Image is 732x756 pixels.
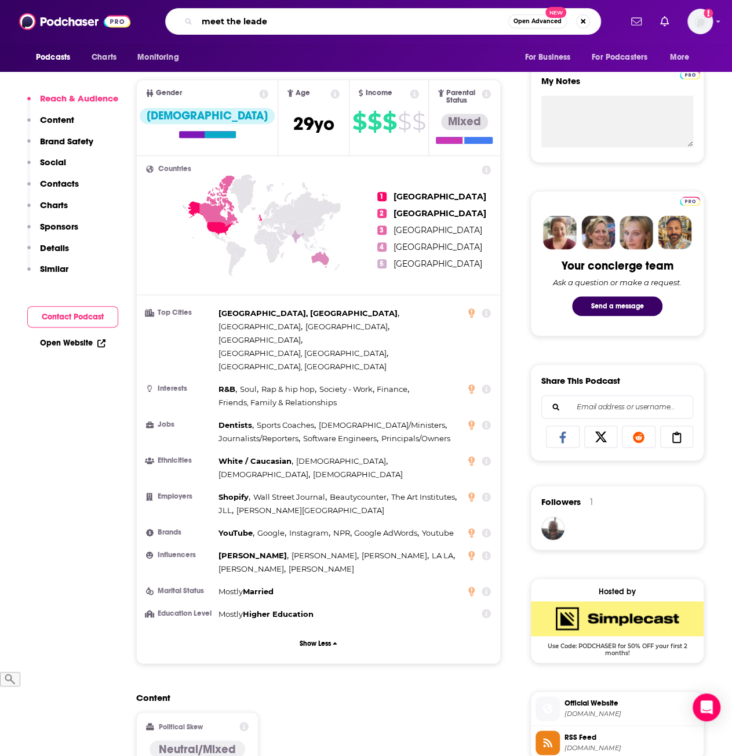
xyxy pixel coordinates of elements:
img: Podchaser Pro [680,70,700,79]
span: Sports Coaches [257,420,314,430]
span: , [261,383,316,396]
span: JLL [218,506,232,515]
div: Open Intercom Messenger [693,693,720,721]
span: [DEMOGRAPHIC_DATA] [313,470,403,479]
button: Brand Safety [27,136,93,157]
span: Income [365,89,392,97]
h2: Political Skew [159,722,203,730]
span: Parental Status [446,89,479,104]
div: Hosted by [531,587,704,597]
h3: Top Cities [146,309,214,317]
span: , [431,549,454,562]
a: RSS Feed[DOMAIN_NAME] [536,730,699,755]
button: open menu [516,46,585,68]
span: $ [412,112,425,131]
span: , [218,549,289,562]
span: LA LA [431,551,453,560]
img: SimpleCast Deal: Use Code: PODCHASER for 50% OFF your first 2 months! [531,601,704,636]
p: Content [40,114,74,125]
span: [GEOGRAPHIC_DATA], [GEOGRAPHIC_DATA] [218,308,398,318]
h2: Content [136,692,491,703]
button: open menu [28,46,85,68]
span: Friends, Family & Relationships [218,398,337,407]
span: Countries [158,165,191,173]
span: , [218,347,388,360]
span: , [377,383,409,396]
span: Gender [156,89,182,97]
div: [DEMOGRAPHIC_DATA] [140,108,275,124]
img: Barbara Profile [581,216,615,249]
span: 2 [377,209,387,218]
span: Rap & hip hop [261,384,315,394]
span: , [391,490,456,504]
span: , [218,490,250,504]
span: , [354,526,419,540]
label: My Notes [541,75,693,96]
button: Details [27,242,69,264]
p: Brand Safety [40,136,93,147]
span: 5 [377,259,387,268]
div: Search podcasts, credits, & more... [165,8,601,35]
span: , [296,455,388,468]
a: Pro website [680,195,700,206]
button: Contacts [27,178,79,199]
h4: Neutral/Mixed [159,742,236,756]
span: YouTube [218,528,253,537]
h3: Ethnicities [146,457,214,464]
button: open menu [662,46,704,68]
a: Official Website[DOMAIN_NAME] [536,696,699,721]
a: Pro website [680,68,700,79]
span: , [289,526,330,540]
h3: Employers [146,493,214,500]
span: Charts [92,49,116,66]
span: Official Website [565,697,699,708]
span: , [218,307,399,320]
span: New [545,7,566,18]
p: Social [40,157,66,168]
button: Show Less [146,633,491,654]
button: Social [27,157,66,178]
span: Age [296,89,310,97]
span: [GEOGRAPHIC_DATA] [218,322,301,331]
span: [GEOGRAPHIC_DATA] [394,259,482,269]
span: [PERSON_NAME] [292,551,357,560]
span: , [218,383,237,396]
p: Details [40,242,69,253]
span: , [257,526,286,540]
span: $ [352,112,366,131]
span: For Podcasters [592,49,647,66]
button: Show profile menu [687,9,713,34]
h3: Marital Status [146,587,214,595]
p: Contacts [40,178,79,189]
span: Shopify [218,492,249,501]
span: [GEOGRAPHIC_DATA] [218,335,301,344]
span: NPR [333,528,349,537]
a: Charts [84,46,123,68]
h3: Brands [146,529,214,536]
span: 1 [377,192,387,201]
span: $ [398,112,411,131]
img: User Profile [687,9,713,34]
img: Podchaser Pro [680,197,700,206]
h3: Influencers [146,551,214,559]
div: Mostly [218,585,274,598]
button: Open AdvancedNew [508,14,567,28]
span: More [670,49,690,66]
a: Open Website [40,338,105,348]
h3: Jobs [146,421,214,428]
span: Software Engineers [303,434,377,443]
input: Search podcasts, credits, & more... [197,12,508,31]
span: [DEMOGRAPHIC_DATA]/Ministers [319,420,445,430]
span: The Art Institutes [391,492,454,501]
span: 29 yo [293,112,334,135]
span: For Business [525,49,570,66]
span: Use Code: PODCHASER for 50% OFF your first 2 months! [531,636,704,657]
span: Journalists/Reporters [218,434,298,443]
span: [GEOGRAPHIC_DATA], [GEOGRAPHIC_DATA] [218,348,387,358]
span: $ [383,112,396,131]
span: Principals/Owners [381,434,450,443]
button: open menu [129,46,194,68]
span: , [253,490,327,504]
img: Jon Profile [658,216,691,249]
span: the-nordy-pod.simplecast.com [565,709,699,718]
